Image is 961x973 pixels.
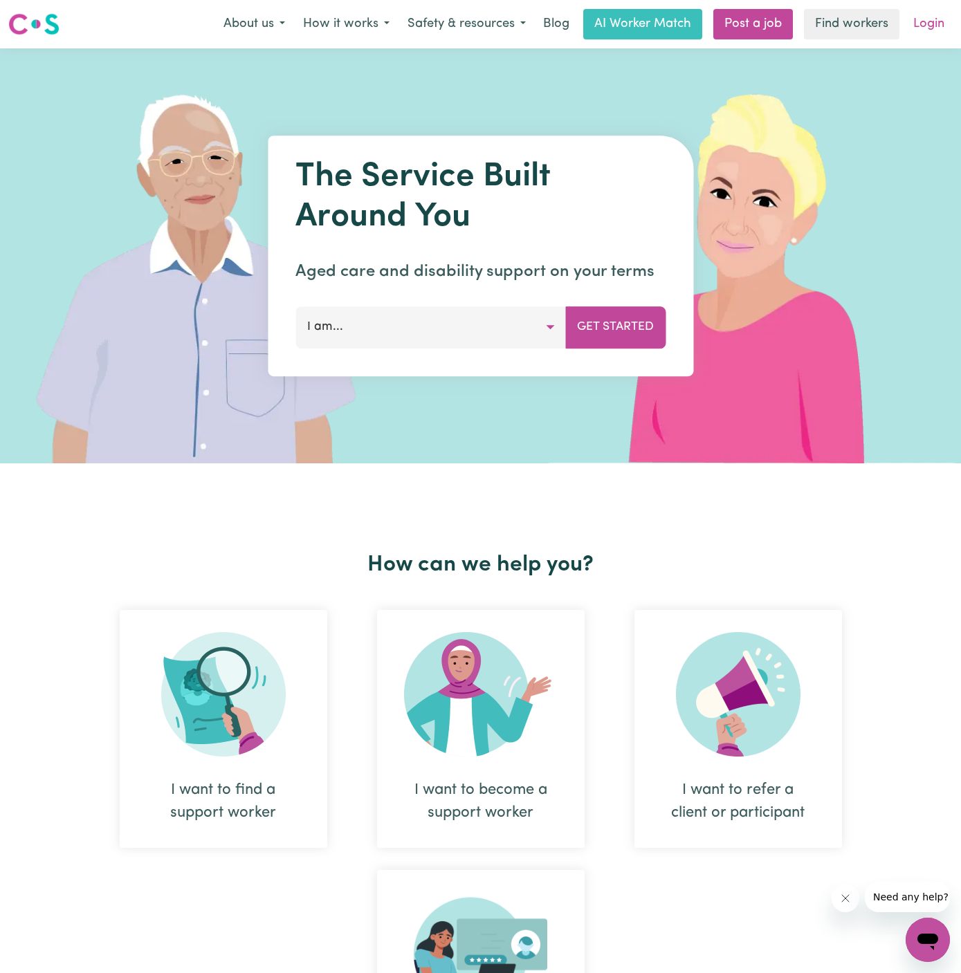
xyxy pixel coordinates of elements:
[295,306,566,348] button: I am...
[905,9,953,39] a: Login
[565,306,666,348] button: Get Started
[120,610,327,848] div: I want to find a support worker
[865,882,950,912] iframe: Message from company
[294,10,399,39] button: How it works
[8,8,60,40] a: Careseekers logo
[153,779,294,824] div: I want to find a support worker
[295,158,666,237] h1: The Service Built Around You
[95,552,867,578] h2: How can we help you?
[676,632,800,757] img: Refer
[535,9,578,39] a: Blog
[377,610,585,848] div: I want to become a support worker
[906,918,950,962] iframe: Button to launch messaging window
[8,12,60,37] img: Careseekers logo
[404,632,558,757] img: Become Worker
[804,9,899,39] a: Find workers
[583,9,702,39] a: AI Worker Match
[832,884,859,912] iframe: Close message
[295,259,666,284] p: Aged care and disability support on your terms
[214,10,294,39] button: About us
[713,9,793,39] a: Post a job
[410,779,551,824] div: I want to become a support worker
[399,10,535,39] button: Safety & resources
[668,779,809,824] div: I want to refer a client or participant
[634,610,842,848] div: I want to refer a client or participant
[161,632,286,757] img: Search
